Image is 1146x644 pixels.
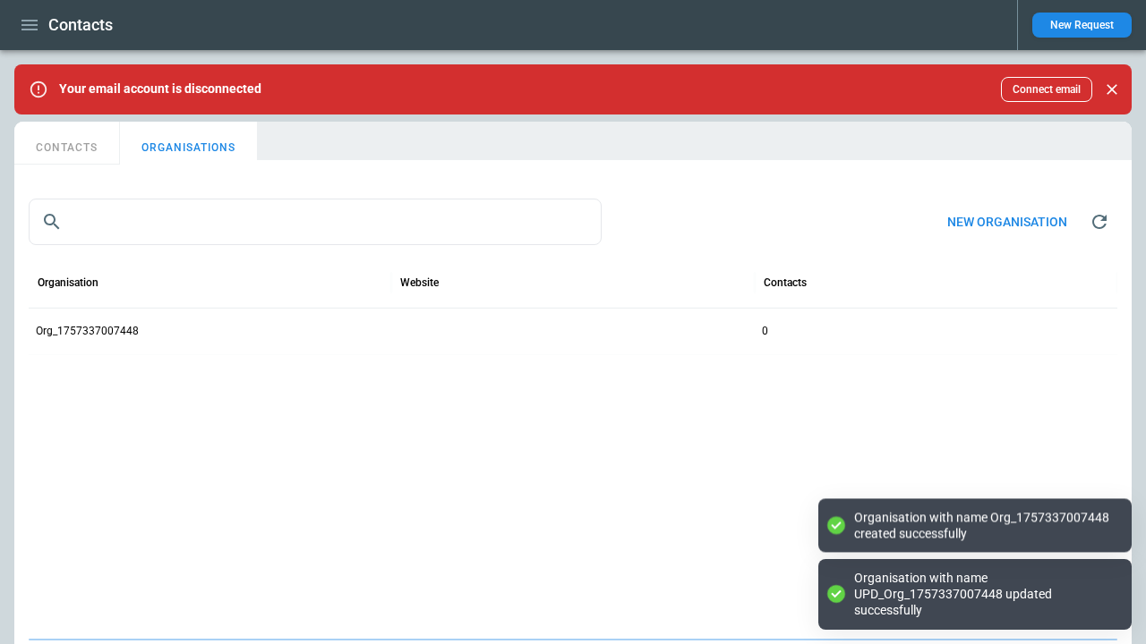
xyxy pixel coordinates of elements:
p: 0 [762,324,768,339]
p: Your email account is disconnected [59,81,261,97]
button: CONTACTS [14,122,120,165]
div: Contacts [764,276,807,289]
div: Website [400,276,439,289]
div: dismiss [1099,70,1125,109]
div: Organisation with name Org_1757337007448 created successfully [854,509,1114,541]
div: Organisation with name UPD_Org_1757337007448 updated successfully [854,570,1114,619]
button: New organisation [933,203,1082,241]
button: ORGANISATIONS [120,122,257,165]
p: Org_1757337007448 [36,324,139,339]
div: Organisation [38,276,98,289]
button: Close [1099,77,1125,102]
button: New Request [1032,13,1132,38]
button: Connect email [1001,77,1092,102]
h1: Contacts [48,14,113,36]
